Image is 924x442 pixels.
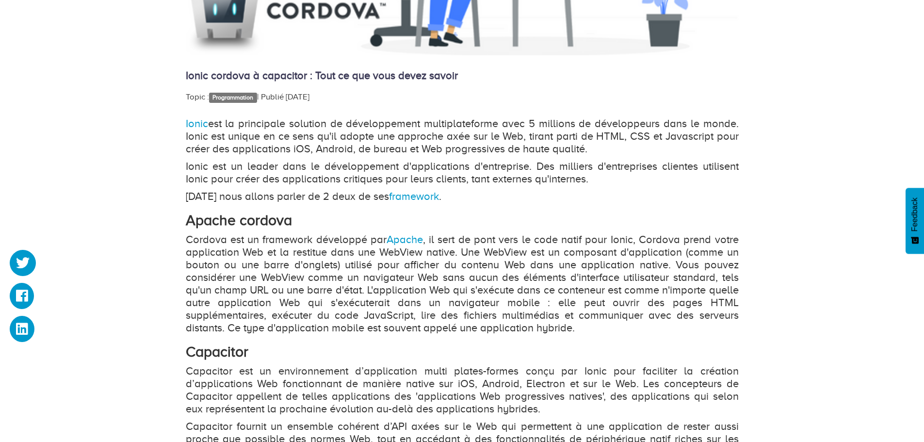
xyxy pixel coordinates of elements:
span: Feedback [910,197,919,231]
a: Apache [387,233,423,246]
iframe: Drift Widget Chat Controller [875,393,912,430]
p: [DATE] nous allons parler de 2 deux de ses . [186,190,739,203]
span: Publié [DATE] [261,92,309,101]
p: Capacitor est un environnement d’application multi plates-formes conçu par Ionic pour faciliter l... [186,365,739,415]
strong: Capacitor [186,344,248,360]
button: Feedback - Afficher l’enquête [906,188,924,254]
iframe: Drift Widget Chat Window [724,282,918,399]
strong: Apache cordova [186,212,292,229]
a: framework [389,190,439,202]
a: Ionic [186,117,208,130]
p: Ionic est un leader dans le développement d'applications d'entreprise. Des milliers d'entreprises... [186,160,739,185]
h4: Ionic cordova à capacitor : Tout ce que vous devez savoir [186,70,739,82]
p: Cordova est un framework développé par , il sert de pont vers le code natif pour Ionic, Cordova p... [186,233,739,334]
p: est la principale solution de développement multiplateforme avec 5 millions de développeurs dans ... [186,117,739,155]
a: Programmation [209,93,257,102]
span: Topic : | [186,92,259,101]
